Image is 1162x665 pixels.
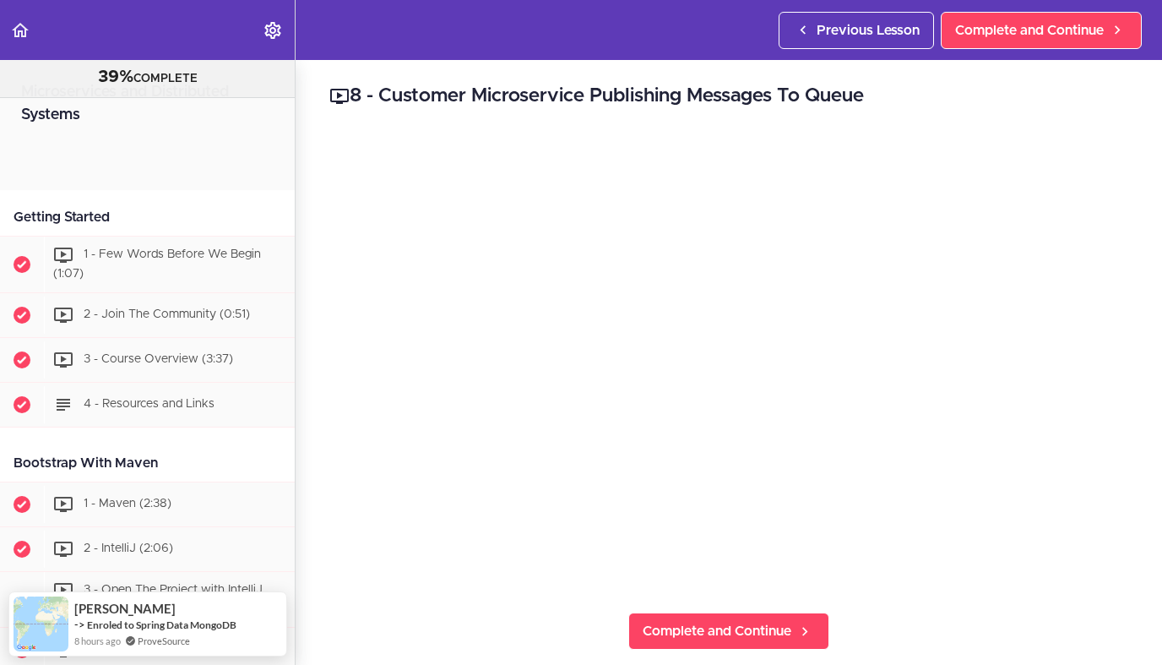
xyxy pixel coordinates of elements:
[779,12,934,49] a: Previous Lesson
[138,634,190,648] a: ProveSource
[941,12,1142,49] a: Complete and Continue
[84,308,250,320] span: 2 - Join The Community (0:51)
[84,498,171,510] span: 1 - Maven (2:38)
[98,68,133,85] span: 39%
[87,619,236,631] a: Enroled to Spring Data MongoDB
[841,292,1145,589] iframe: chat widget
[53,584,263,615] span: 3 - Open The Project with IntelliJ (1:40)
[53,248,261,280] span: 1 - Few Words Before We Begin (1:07)
[817,20,920,41] span: Previous Lesson
[329,82,1128,111] h2: 8 - Customer Microservice Publishing Messages To Queue
[643,621,791,641] span: Complete and Continue
[21,67,274,89] div: COMPLETE
[10,20,30,41] svg: Back to course curriculum
[329,136,1128,586] iframe: Video Player
[74,602,176,616] span: [PERSON_NAME]
[84,542,173,554] span: 2 - IntelliJ (2:06)
[1091,597,1145,648] iframe: chat widget
[74,618,85,631] span: ->
[84,398,214,410] span: 4 - Resources and Links
[263,20,283,41] svg: Settings Menu
[14,597,68,651] img: provesource social proof notification image
[628,613,829,650] a: Complete and Continue
[84,353,233,365] span: 3 - Course Overview (3:37)
[74,634,121,648] span: 8 hours ago
[955,20,1104,41] span: Complete and Continue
